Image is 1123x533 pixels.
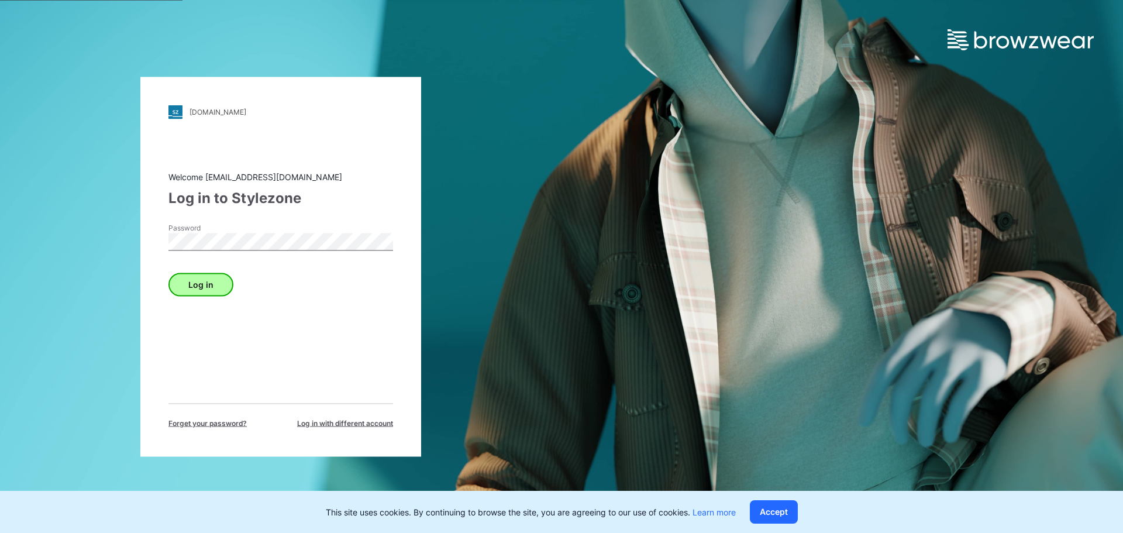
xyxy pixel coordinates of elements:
span: Log in with different account [297,418,393,428]
img: browzwear-logo.e42bd6dac1945053ebaf764b6aa21510.svg [948,29,1094,50]
div: [DOMAIN_NAME] [190,108,246,116]
span: Forget your password? [168,418,247,428]
button: Accept [750,500,798,524]
a: Learn more [693,507,736,517]
div: Log in to Stylezone [168,187,393,208]
a: [DOMAIN_NAME] [168,105,393,119]
label: Password [168,222,250,233]
div: Welcome [EMAIL_ADDRESS][DOMAIN_NAME] [168,170,393,183]
button: Log in [168,273,233,296]
img: stylezone-logo.562084cfcfab977791bfbf7441f1a819.svg [168,105,182,119]
p: This site uses cookies. By continuing to browse the site, you are agreeing to our use of cookies. [326,506,736,518]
